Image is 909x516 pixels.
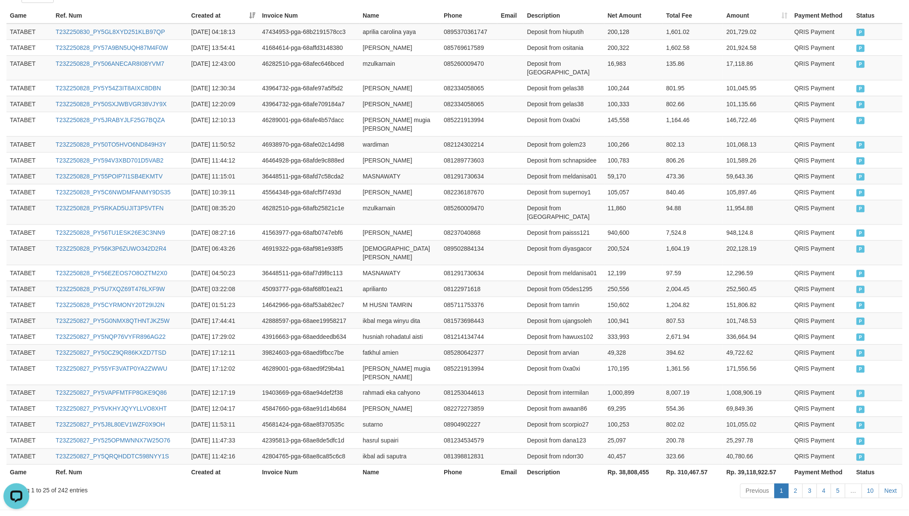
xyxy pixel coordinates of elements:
td: TATABET [6,80,52,96]
span: PAID [857,189,865,197]
span: PAID [857,350,865,357]
td: 1,204.82 [663,297,723,313]
span: PAID [857,318,865,325]
td: 948,124.8 [723,224,791,240]
td: 802.13 [663,136,723,152]
td: Deposit from paisss121 [524,224,604,240]
td: 085260009470 [440,55,497,80]
td: QRIS Payment [791,344,853,360]
td: QRIS Payment [791,152,853,168]
td: [DATE] 04:50:23 [188,265,259,281]
td: QRIS Payment [791,385,853,401]
td: [PERSON_NAME] [360,152,441,168]
a: 10 [862,484,880,498]
td: M HUSNI TAMRIN [360,297,441,313]
th: Game [6,8,52,24]
td: ikbal mega winyu dita [360,313,441,329]
td: 45093777-pga-68af68f01ea21 [259,281,359,297]
td: aprilia carolina yaya [360,24,441,40]
td: QRIS Payment [791,96,853,112]
a: T23Z250827_PY5VAPFMTFP8GKE9Q86 [56,390,167,396]
td: TATABET [6,55,52,80]
td: 940,600 [604,224,663,240]
td: 250,556 [604,281,663,297]
td: 1,000,899 [604,385,663,401]
td: 135.86 [663,55,723,80]
td: Deposit from ujangsoleh [524,313,604,329]
td: 59,643.36 [723,168,791,184]
td: Deposit from gelas38 [524,96,604,112]
a: 3 [802,484,817,498]
td: 146,722.46 [723,112,791,136]
td: 100,941 [604,313,663,329]
td: QRIS Payment [791,184,853,200]
td: [DATE] 12:30:34 [188,80,259,96]
td: 0895370361747 [440,24,497,40]
a: T23Z250828_PY56TU1ESK26E3C3NN9 [56,229,165,236]
td: Deposit from meldanisa01 [524,265,604,281]
a: 5 [831,484,845,498]
td: QRIS Payment [791,168,853,184]
a: Next [879,484,903,498]
th: Amount: activate to sort column ascending [723,8,791,24]
td: QRIS Payment [791,313,853,329]
td: QRIS Payment [791,329,853,344]
td: TATABET [6,360,52,385]
td: QRIS Payment [791,200,853,224]
td: 082272273859 [440,401,497,417]
td: TATABET [6,224,52,240]
td: TATABET [6,281,52,297]
td: 802.02 [663,417,723,433]
td: 45681424-pga-68ae8f370535c [259,417,359,433]
td: 46282510-pga-68afec646bced [259,55,359,80]
td: QRIS Payment [791,24,853,40]
td: 101,135.66 [723,96,791,112]
a: T23Z250827_PY5VKHYJQYYLLVO8XHT [56,405,167,412]
td: TATABET [6,240,52,265]
td: 46289001-pga-68afe4b57dacc [259,112,359,136]
td: Deposit from diyasgacor [524,240,604,265]
span: PAID [857,246,865,253]
td: TATABET [6,344,52,360]
td: [DATE] 01:51:23 [188,297,259,313]
td: 802.66 [663,96,723,112]
td: sutarno [360,417,441,433]
td: [DATE] 11:15:01 [188,168,259,184]
td: TATABET [6,112,52,136]
td: 085769617589 [440,40,497,55]
span: PAID [857,85,865,92]
td: 151,806.82 [723,297,791,313]
td: 1,361.56 [663,360,723,385]
td: QRIS Payment [791,297,853,313]
td: QRIS Payment [791,281,853,297]
td: [PERSON_NAME] mugia [PERSON_NAME] [360,360,441,385]
td: Deposit from hiuputih [524,24,604,40]
td: 08237040868 [440,224,497,240]
a: 2 [788,484,803,498]
td: TATABET [6,24,52,40]
td: 8,007.19 [663,385,723,401]
td: 201,924.58 [723,40,791,55]
td: 394.62 [663,344,723,360]
a: T23Z250828_PY57A9BN5UQH87M4F0W [56,44,168,51]
td: 36448511-pga-68af7d9f8c113 [259,265,359,281]
td: [DATE] 12:04:17 [188,401,259,417]
td: 43916663-pga-68aeddeedb634 [259,329,359,344]
td: 101,055.02 [723,417,791,433]
a: T23Z250827_PY55YF3VATP0YA2ZWWU [56,365,168,372]
td: Deposit from scorpio27 [524,417,604,433]
td: 200,322 [604,40,663,55]
a: T23Z250828_PY594V3XBD701D5VAB2 [56,157,164,164]
td: TATABET [6,385,52,401]
td: 085221913994 [440,360,497,385]
td: 082124302214 [440,136,497,152]
a: T23Z250828_PY56K3P6ZUWO342D2R4 [56,245,167,252]
td: [DATE] 12:43:00 [188,55,259,80]
td: 43964732-pga-68afe709184a7 [259,96,359,112]
td: 101,748.53 [723,313,791,329]
td: 089502884134 [440,240,497,265]
a: T23Z250827_PY5QRQHDDTC598NYY1S [56,453,169,460]
td: [DATE] 11:53:11 [188,417,259,433]
td: [DEMOGRAPHIC_DATA][PERSON_NAME] [360,240,441,265]
td: QRIS Payment [791,40,853,55]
